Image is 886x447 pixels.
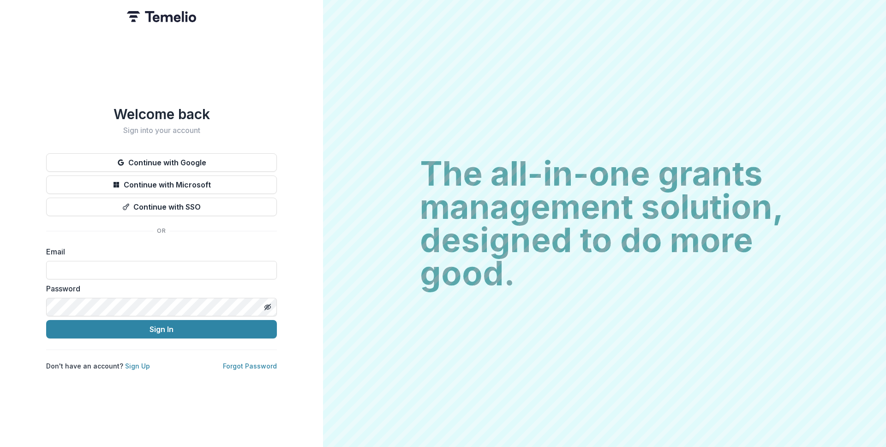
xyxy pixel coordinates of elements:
h2: Sign into your account [46,126,277,135]
h1: Welcome back [46,106,277,122]
button: Toggle password visibility [260,300,275,314]
button: Continue with Google [46,153,277,172]
a: Forgot Password [223,362,277,370]
button: Continue with SSO [46,198,277,216]
a: Sign Up [125,362,150,370]
label: Password [46,283,271,294]
label: Email [46,246,271,257]
button: Continue with Microsoft [46,175,277,194]
img: Temelio [127,11,196,22]
p: Don't have an account? [46,361,150,371]
button: Sign In [46,320,277,338]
